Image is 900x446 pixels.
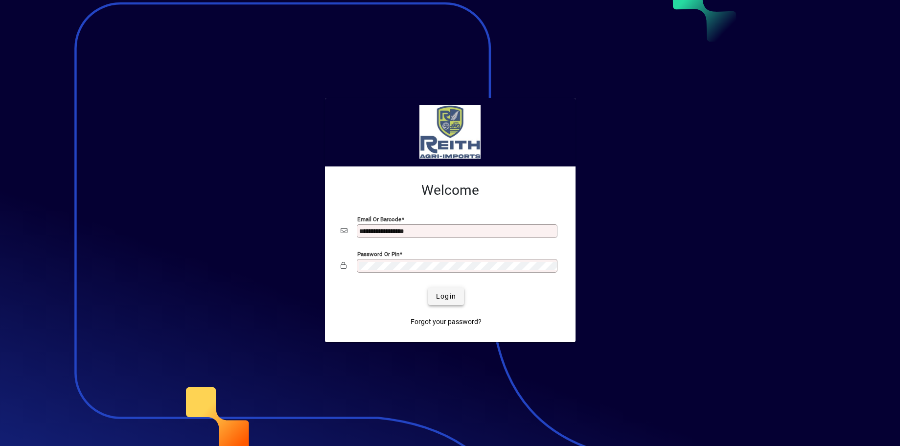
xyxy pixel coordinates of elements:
mat-label: Password or Pin [357,251,399,258]
span: Login [436,291,456,302]
button: Login [428,287,464,305]
a: Forgot your password? [407,313,485,330]
h2: Welcome [341,182,560,199]
mat-label: Email or Barcode [357,216,401,223]
span: Forgot your password? [411,317,482,327]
